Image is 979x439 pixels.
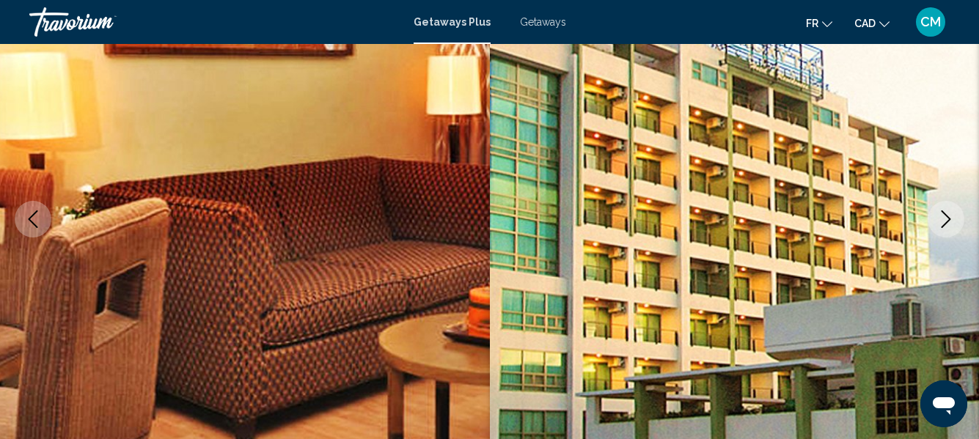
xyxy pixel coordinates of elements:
span: CAD [854,18,876,29]
a: Travorium [29,7,399,37]
iframe: Button to launch messaging window [920,380,967,427]
span: fr [806,18,818,29]
button: Change currency [854,12,890,34]
span: CM [920,15,941,29]
a: Getaways [520,16,566,28]
button: Change language [806,12,832,34]
a: Getaways Plus [414,16,491,28]
button: Previous image [15,201,51,237]
button: User Menu [912,7,950,37]
button: Next image [928,201,964,237]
